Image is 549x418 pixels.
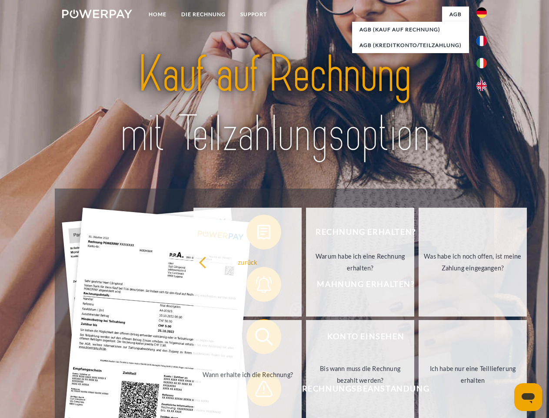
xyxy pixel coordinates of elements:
a: SUPPORT [233,7,274,22]
div: Wann erhalte ich die Rechnung? [199,368,296,380]
img: logo-powerpay-white.svg [62,10,132,18]
a: agb [442,7,469,22]
img: title-powerpay_de.svg [83,42,466,167]
div: zurück [199,256,296,268]
div: Bis wann muss die Rechnung bezahlt werden? [311,363,409,386]
img: en [476,81,487,91]
iframe: Schaltfläche zum Öffnen des Messaging-Fensters [514,383,542,411]
div: Ich habe nur eine Teillieferung erhalten [424,363,522,386]
img: de [476,7,487,18]
a: AGB (Kreditkonto/Teilzahlung) [352,37,469,53]
a: Was habe ich noch offen, ist meine Zahlung eingegangen? [419,208,527,317]
a: AGB (Kauf auf Rechnung) [352,22,469,37]
img: fr [476,36,487,46]
div: Warum habe ich eine Rechnung erhalten? [311,250,409,274]
img: it [476,58,487,68]
div: Was habe ich noch offen, ist meine Zahlung eingegangen? [424,250,522,274]
a: Home [141,7,174,22]
a: DIE RECHNUNG [174,7,233,22]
